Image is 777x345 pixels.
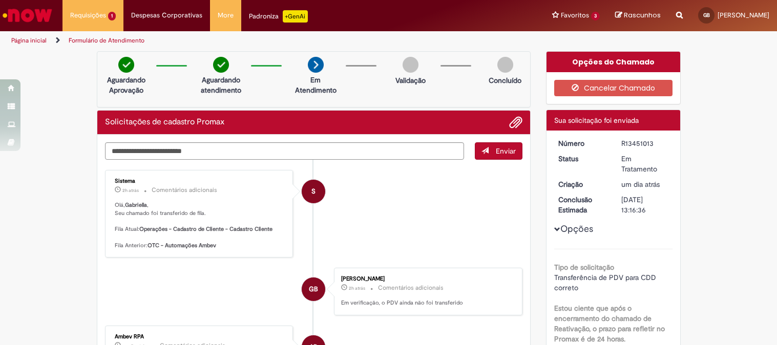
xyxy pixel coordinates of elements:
[11,36,47,45] a: Página inicial
[302,277,325,301] div: Gabriella de Oliveira Bittencourt
[561,10,589,20] span: Favoritos
[718,11,769,19] span: [PERSON_NAME]
[213,57,229,73] img: check-circle-green.png
[105,142,465,160] textarea: Digite sua mensagem aqui...
[551,138,614,148] dt: Número
[341,276,512,282] div: [PERSON_NAME]
[621,180,660,189] span: um dia atrás
[554,304,665,343] b: Estou ciente que após o encerramento do chamado de Reativação, o prazo para refletir no Promax é ...
[475,142,522,160] button: Enviar
[249,10,308,23] div: Padroniza
[283,10,308,23] p: +GenAi
[621,180,660,189] time: 27/08/2025 09:27:05
[551,195,614,215] dt: Conclusão Estimada
[497,57,513,73] img: img-circle-grey.png
[309,277,318,301] span: GB
[703,12,710,18] span: GB
[547,52,680,72] div: Opções do Chamado
[152,186,217,195] small: Comentários adicionais
[554,273,658,292] span: Transferência de PDV para CDD correto
[621,138,669,148] div: R13451013
[496,146,516,156] span: Enviar
[551,179,614,189] dt: Criação
[291,75,341,95] p: Em Atendimento
[131,10,202,20] span: Despesas Corporativas
[509,116,522,129] button: Adicionar anexos
[308,57,324,73] img: arrow-next.png
[115,201,285,249] p: Olá, , Seu chamado foi transferido de fila. Fila Atual: Fila Anterior:
[69,36,144,45] a: Formulário de Atendimento
[621,195,669,215] div: [DATE] 13:16:36
[105,118,224,127] h2: Solicitações de cadastro Promax Histórico de tíquete
[621,179,669,189] div: 27/08/2025 09:27:05
[115,334,285,340] div: Ambev RPA
[621,154,669,174] div: Em Tratamento
[311,179,316,204] span: S
[218,10,234,20] span: More
[125,201,147,209] b: Gabriella
[118,57,134,73] img: check-circle-green.png
[70,10,106,20] span: Requisições
[341,299,512,307] p: Em verificação, o PDV ainda não foi transferido
[395,75,426,85] p: Validação
[378,284,444,292] small: Comentários adicionais
[554,80,673,96] button: Cancelar Chamado
[139,225,272,233] b: Operações - Cadastro de Cliente - Cadastro Cliente
[8,31,510,50] ul: Trilhas de página
[551,154,614,164] dt: Status
[349,285,365,291] span: 2h atrás
[615,11,661,20] a: Rascunhos
[489,75,521,85] p: Concluído
[554,263,614,272] b: Tipo de solicitação
[115,178,285,184] div: Sistema
[196,75,246,95] p: Aguardando atendimento
[101,75,151,95] p: Aguardando Aprovação
[624,10,661,20] span: Rascunhos
[108,12,116,20] span: 1
[122,187,139,193] time: 28/08/2025 08:51:49
[1,5,54,26] img: ServiceNow
[403,57,418,73] img: img-circle-grey.png
[148,242,216,249] b: OTC - Automações Ambev
[302,180,325,203] div: System
[591,12,600,20] span: 3
[554,116,639,125] span: Sua solicitação foi enviada
[122,187,139,193] span: 2h atrás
